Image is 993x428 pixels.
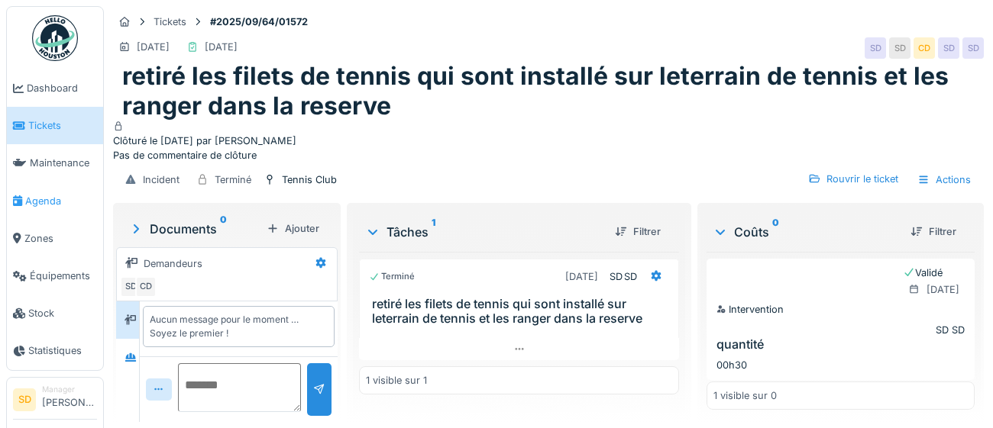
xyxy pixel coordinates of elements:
[7,220,103,257] a: Zones
[366,373,427,388] div: 1 visible sur 1
[42,384,97,395] div: Manager
[713,388,777,403] div: 1 visible sur 0
[772,223,779,241] sup: 0
[7,182,103,220] a: Agenda
[938,37,959,59] div: SD
[42,384,97,417] li: [PERSON_NAME]
[927,282,959,297] div: [DATE]
[7,69,103,107] a: Dashboard
[624,269,637,284] div: SD
[7,107,103,144] a: Tickets
[369,270,415,283] div: Terminé
[154,14,186,29] div: Tickets
[962,37,984,59] div: SD
[7,257,103,294] a: Équipements
[32,15,78,61] img: Badge_color-CXgf-gQk.svg
[28,118,97,133] span: Tickets
[7,332,103,369] a: Statistiques
[28,306,97,320] span: Stock
[204,14,314,29] strong: #2025/09/64/01572
[610,269,623,284] div: SD
[13,388,36,411] li: SD
[144,256,202,271] div: Demandeurs
[150,313,328,340] div: Aucun message pour le moment … Soyez le premier !
[113,148,984,163] div: Pas de commentaire de clôture
[25,194,97,208] span: Agenda
[122,62,975,121] h1: retiré les filets de tennis qui sont installé sur leterrain de tennis et les ranger dans la reserve
[7,144,103,182] a: Maintenance
[716,302,965,317] div: Intervention
[135,276,157,298] div: CD
[205,40,238,54] div: [DATE]
[215,172,251,187] div: Terminé
[113,134,984,148] div: Clôturé le [DATE] par [PERSON_NAME]
[889,37,911,59] div: SD
[143,172,180,187] div: Incident
[120,276,141,298] div: SD
[24,231,97,246] span: Zones
[7,294,103,332] a: Stock
[365,223,603,241] div: Tâches
[282,172,337,187] div: Tennis Club
[802,169,904,189] div: Rouvrir le ticket
[30,269,97,283] span: Équipements
[952,323,965,337] div: SD
[137,40,170,54] div: [DATE]
[260,218,325,239] div: Ajouter
[716,337,965,352] h6: quantité
[914,37,935,59] div: CD
[609,221,667,242] div: Filtrer
[13,384,97,420] a: SD Manager[PERSON_NAME]
[911,169,978,191] div: Actions
[565,269,598,284] div: [DATE]
[372,297,672,326] h3: retiré les filets de tennis qui sont installé sur leterrain de tennis et les ranger dans la reserve
[30,156,97,170] span: Maintenance
[716,358,965,372] div: 00h30
[128,220,260,238] div: Documents
[27,81,97,95] span: Dashboard
[903,265,965,280] div: Validé
[936,323,949,337] div: SD
[865,37,886,59] div: SD
[28,343,97,358] span: Statistiques
[904,221,962,242] div: Filtrer
[220,220,227,238] sup: 0
[432,223,435,241] sup: 1
[713,223,898,241] div: Coûts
